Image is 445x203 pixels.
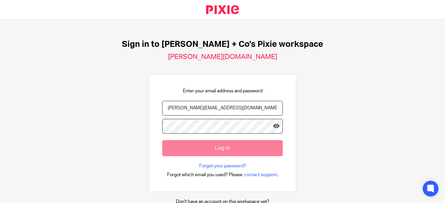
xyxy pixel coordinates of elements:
p: Enter your email address and password [183,88,262,94]
input: Log in [162,140,283,156]
h2: [PERSON_NAME][DOMAIN_NAME] [168,53,277,61]
a: Forgot your password? [199,163,246,169]
h1: Sign in to [PERSON_NAME] + Co's Pixie workspace [122,39,323,49]
div: . [167,171,278,178]
span: contact support [244,172,277,178]
input: name@example.com [162,101,283,116]
span: Forgot which email you used? Please [167,172,242,178]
